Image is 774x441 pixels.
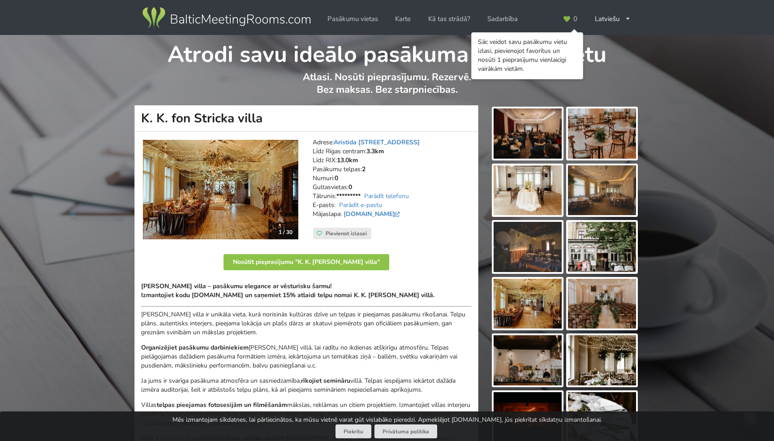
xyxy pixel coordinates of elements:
[494,335,562,385] img: K. K. fon Stricka villa | Rīga | Pasākumu vieta - galerijas bilde
[337,156,358,164] strong: 13.0km
[494,222,562,272] img: K. K. fon Stricka villa | Rīga | Pasākumu vieta - galerijas bilde
[494,108,562,159] img: K. K. fon Stricka villa | Rīga | Pasākumu vieta - galerijas bilde
[494,165,562,216] img: K. K. fon Stricka villa | Rīga | Pasākumu vieta - galerijas bilde
[141,401,472,428] p: Villas mākslas, reklāmas un citiem projektiem. Izmantojiet villas interjeru un dārzu kā pievienot...
[157,401,287,409] strong: telpas pieejamas fotosesijām un filmēšanām
[389,10,417,28] a: Karte
[143,140,298,239] img: Pils, muiža | Rīga | K. K. fon Stricka villa
[339,201,382,209] a: Parādīt e-pastu
[568,222,636,272] img: K. K. fon Stricka villa | Rīga | Pasākumu vieta - galerijas bilde
[313,138,472,228] address: Adrese: Līdz Rīgas centram: Līdz RIX: Pasākumu telpas: Numuri: Gultasvietas: Tālrunis: E-pasts: M...
[335,174,338,182] strong: 0
[573,16,577,22] span: 0
[589,10,637,28] div: Latviešu
[568,165,636,216] img: K. K. fon Stricka villa | Rīga | Pasākumu vieta - galerijas bilde
[362,165,365,173] strong: 2
[374,424,437,438] a: Privātuma politika
[568,335,636,385] img: K. K. fon Stricka villa | Rīga | Pasākumu vieta - galerijas bilde
[344,210,402,218] a: [DOMAIN_NAME]
[494,279,562,329] img: K. K. fon Stricka villa | Rīga | Pasākumu vieta - galerijas bilde
[135,71,640,105] p: Atlasi. Nosūti pieprasījumu. Rezervē. Bez maksas. Bez starpniecības.
[335,424,371,438] button: Piekrītu
[334,138,420,147] a: Aristida [STREET_ADDRESS]
[568,279,636,329] img: K. K. fon Stricka villa | Rīga | Pasākumu vieta - galerijas bilde
[141,343,249,352] strong: Organizējiet pasākumu darbiniekiem
[321,10,384,28] a: Pasākumu vietas
[134,105,478,132] h1: K. K. fon Stricka villa
[224,254,389,270] button: Nosūtīt pieprasījumu "K. K. [PERSON_NAME] villa"
[143,140,298,239] a: Pils, muiža | Rīga | K. K. fon Stricka villa 1 / 30
[301,376,350,385] strong: rīkojiet semināru
[568,108,636,159] img: K. K. fon Stricka villa | Rīga | Pasākumu vieta - galerijas bilde
[478,38,576,73] div: Sāc veidot savu pasākumu vietu izlasi, pievienojot favorītus un nosūti 1 pieprasījumu vienlaicīgi...
[141,5,312,30] img: Baltic Meeting Rooms
[141,282,331,290] strong: [PERSON_NAME] villa – pasākumu elegance ar vēsturisku šarmu!
[141,343,472,370] p: [PERSON_NAME] villā, lai radītu no ikdienas atšķirīgu atmosfēru. Telpas pielāgojamas dažādiem pas...
[273,225,298,239] div: 1 / 30
[141,310,472,337] p: [PERSON_NAME] villa ir unikāla vieta, kurā norisinās kultūras dzīve un telpas ir pieejamas pasāku...
[348,183,352,191] strong: 0
[326,230,367,237] span: Pievienot izlasei
[422,10,477,28] a: Kā tas strādā?
[141,282,434,299] strong: Izmantojiet kodu [DOMAIN_NAME] un saņemiet 15% atlaidi telpu nomai K. K. [PERSON_NAME] villā.
[364,192,409,200] a: Parādīt telefonu
[366,147,384,156] strong: 3.3km
[481,10,524,28] a: Sadarbība
[135,35,640,69] h1: Atrodi savu ideālo pasākuma norises vietu
[141,376,472,394] p: Ja jums ir svarīga pasākuma atmosfēra un sasniedzamība, villā. Telpas iespējams iekārtot dažāda i...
